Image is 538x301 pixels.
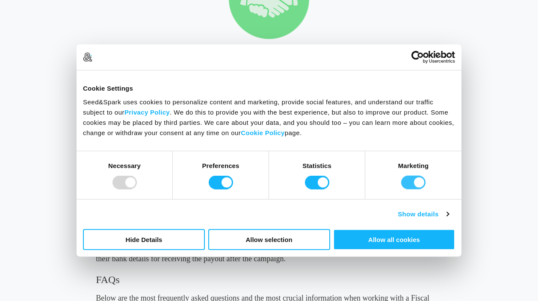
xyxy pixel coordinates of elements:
a: Usercentrics Cookiebot - opens in a new window [380,51,455,64]
img: logo [83,52,92,62]
a: Show details [398,209,449,219]
a: Privacy Policy [124,108,170,115]
button: Hide Details [83,229,205,250]
button: Allow all cookies [333,229,455,250]
strong: Preferences [202,162,239,169]
button: Allow selection [208,229,330,250]
strong: Necessary [108,162,141,169]
strong: Marketing [398,162,429,169]
strong: Statistics [302,162,331,169]
a: Cookie Policy [241,129,284,136]
div: Seed&Spark uses cookies to personalize content and marketing, provide social features, and unders... [83,97,455,138]
div: Cookie Settings [83,83,455,94]
h3: FAQs [96,273,442,286]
